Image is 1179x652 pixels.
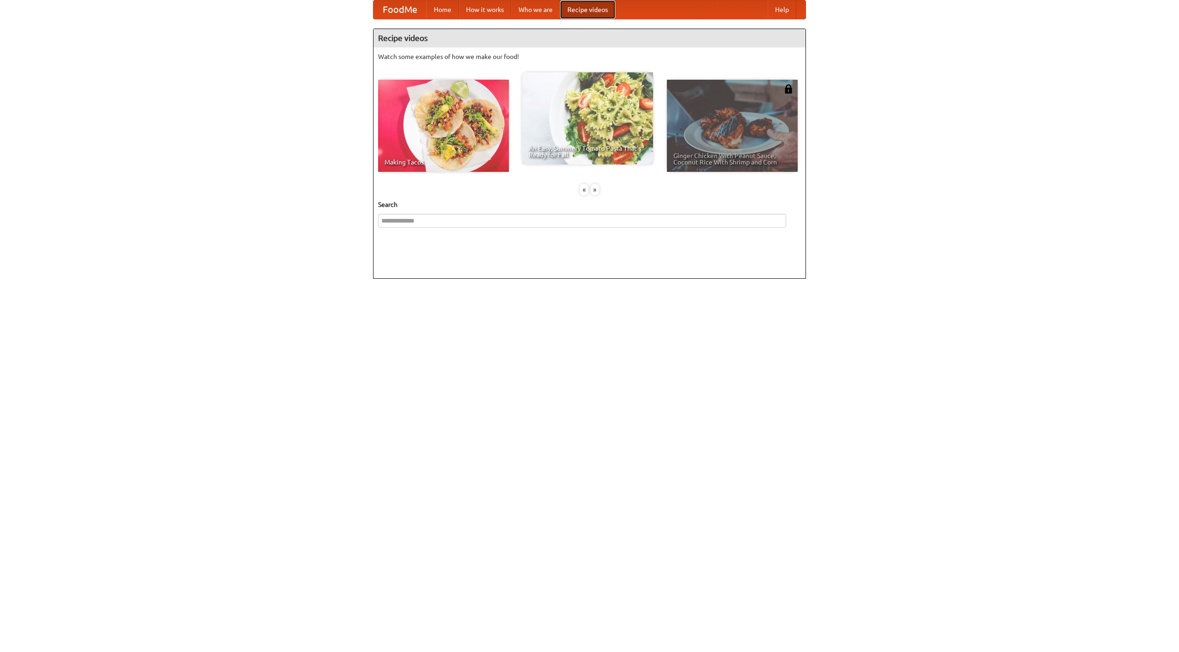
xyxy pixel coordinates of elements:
a: How it works [459,0,511,19]
span: Making Tacos [385,159,502,165]
h4: Recipe videos [374,29,805,47]
div: « [580,184,588,195]
div: » [591,184,599,195]
a: An Easy, Summery Tomato Pasta That's Ready for Fall [522,72,653,164]
p: Watch some examples of how we make our food! [378,52,801,61]
a: Recipe videos [560,0,615,19]
a: Help [768,0,796,19]
a: Home [426,0,459,19]
span: An Easy, Summery Tomato Pasta That's Ready for Fall [529,145,647,158]
a: Who we are [511,0,560,19]
a: FoodMe [374,0,426,19]
img: 483408.png [784,84,793,94]
h5: Search [378,200,801,209]
a: Making Tacos [378,80,509,172]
